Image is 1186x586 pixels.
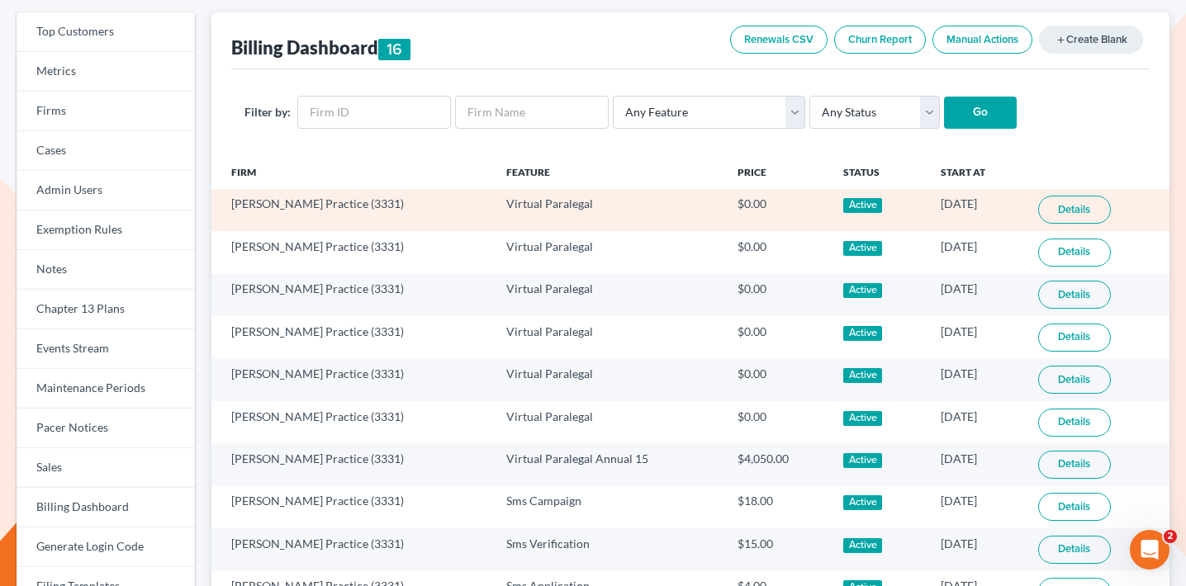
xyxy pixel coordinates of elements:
a: Details [1038,493,1111,521]
div: Active [843,241,882,256]
td: $0.00 [724,401,831,443]
td: [PERSON_NAME] Practice (3331) [211,443,493,485]
td: $0.00 [724,358,831,400]
a: Details [1038,239,1111,267]
div: Billing Dashboard [231,35,410,60]
a: Details [1038,451,1111,479]
div: 16 [378,39,410,60]
td: [DATE] [927,486,1025,528]
td: $0.00 [724,274,831,316]
td: [PERSON_NAME] Practice (3331) [211,528,493,570]
a: Admin Users [17,171,195,210]
td: [DATE] [927,274,1025,316]
a: Pacer Notices [17,409,195,448]
td: [PERSON_NAME] Practice (3331) [211,486,493,528]
a: Details [1038,196,1111,224]
td: Virtual Paralegal [493,231,724,273]
a: Details [1038,324,1111,352]
input: Go [944,97,1017,130]
td: Sms Verification [493,528,724,570]
iframe: Intercom live chat [1130,530,1169,569]
td: [PERSON_NAME] Practice (3331) [211,358,493,400]
td: Virtual Paralegal [493,274,724,316]
th: Firm [211,156,493,189]
td: $0.00 [724,189,831,231]
div: Active [843,368,882,383]
td: Sms Campaign [493,486,724,528]
div: Active [843,283,882,298]
a: Chapter 13 Plans [17,290,195,329]
a: Details [1038,366,1111,394]
a: Manual Actions [932,26,1032,54]
td: Virtual Paralegal [493,358,724,400]
th: Feature [493,156,724,189]
a: Details [1038,536,1111,564]
td: $15.00 [724,528,831,570]
div: Active [843,495,882,510]
td: [DATE] [927,358,1025,400]
a: Metrics [17,52,195,92]
a: addCreate Blank [1039,26,1143,54]
a: Top Customers [17,12,195,52]
td: [DATE] [927,316,1025,358]
td: Virtual Paralegal [493,189,724,231]
a: Maintenance Periods [17,369,195,409]
td: Virtual Paralegal Annual 15 [493,443,724,485]
a: Generate Login Code [17,527,195,567]
a: Churn Report [834,26,926,54]
td: [PERSON_NAME] Practice (3331) [211,189,493,231]
a: Details [1038,409,1111,437]
th: Start At [927,156,1025,189]
span: 2 [1164,530,1177,543]
div: Active [843,411,882,426]
td: $18.00 [724,486,831,528]
i: add [1056,35,1066,45]
a: Details [1038,281,1111,309]
a: Events Stream [17,329,195,369]
a: Exemption Rules [17,210,195,250]
div: Active [843,198,882,213]
th: Status [830,156,927,189]
div: Active [843,453,882,468]
a: Cases [17,131,195,171]
td: Virtual Paralegal [493,401,724,443]
td: [DATE] [927,443,1025,485]
div: Active [843,538,882,553]
td: [DATE] [927,231,1025,273]
td: [DATE] [927,528,1025,570]
td: $4,050.00 [724,443,831,485]
div: Active [843,326,882,341]
td: Virtual Paralegal [493,316,724,358]
td: [DATE] [927,189,1025,231]
label: Filter by: [244,103,291,121]
td: $0.00 [724,231,831,273]
a: Billing Dashboard [17,488,195,527]
a: Notes [17,250,195,290]
td: [DATE] [927,401,1025,443]
td: [PERSON_NAME] Practice (3331) [211,316,493,358]
td: [PERSON_NAME] Practice (3331) [211,401,493,443]
td: [PERSON_NAME] Practice (3331) [211,231,493,273]
a: Sales [17,448,195,488]
a: Renewals CSV [730,26,828,54]
td: $0.00 [724,316,831,358]
a: Firms [17,92,195,131]
input: Firm Name [455,96,609,129]
th: Price [724,156,831,189]
td: [PERSON_NAME] Practice (3331) [211,274,493,316]
input: Firm ID [297,96,451,129]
